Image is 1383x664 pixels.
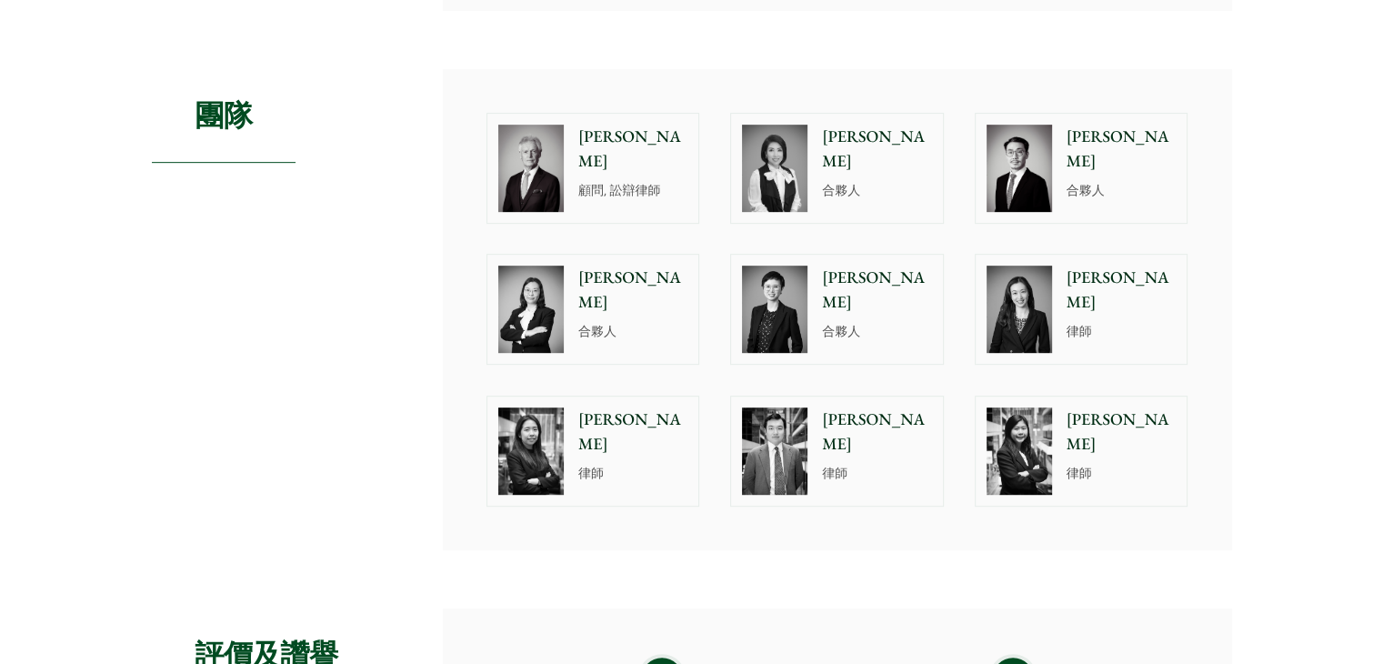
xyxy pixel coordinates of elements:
h2: 團隊 [152,69,296,163]
a: [PERSON_NAME] 律師 [730,396,944,507]
p: [PERSON_NAME] [822,266,932,315]
p: 合夥人 [822,181,932,200]
p: 合夥人 [578,322,688,341]
p: [PERSON_NAME] [822,125,932,174]
p: 律師 [578,464,688,483]
a: [PERSON_NAME] 律師 [975,254,1188,365]
p: [PERSON_NAME] [578,407,688,457]
p: [PERSON_NAME] [578,266,688,315]
a: [PERSON_NAME] 律師 [486,396,700,507]
a: [PERSON_NAME] 合夥人 [975,113,1188,224]
p: [PERSON_NAME] [578,125,688,174]
p: [PERSON_NAME] [1067,266,1177,315]
a: [PERSON_NAME] 合夥人 [486,254,700,365]
p: [PERSON_NAME] [822,407,932,457]
a: [PERSON_NAME] 律師 [975,396,1188,507]
a: [PERSON_NAME] 合夥人 [730,113,944,224]
p: [PERSON_NAME] [1067,407,1177,457]
p: 律師 [1067,322,1177,341]
p: 律師 [822,464,932,483]
p: 顧問, 訟辯律師 [578,181,688,200]
p: 律師 [1067,464,1177,483]
a: [PERSON_NAME] 顧問, 訟辯律師 [486,113,700,224]
p: [PERSON_NAME] [1067,125,1177,174]
p: 合夥人 [1067,181,1177,200]
a: [PERSON_NAME] 合夥人 [730,254,944,365]
p: 合夥人 [822,322,932,341]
